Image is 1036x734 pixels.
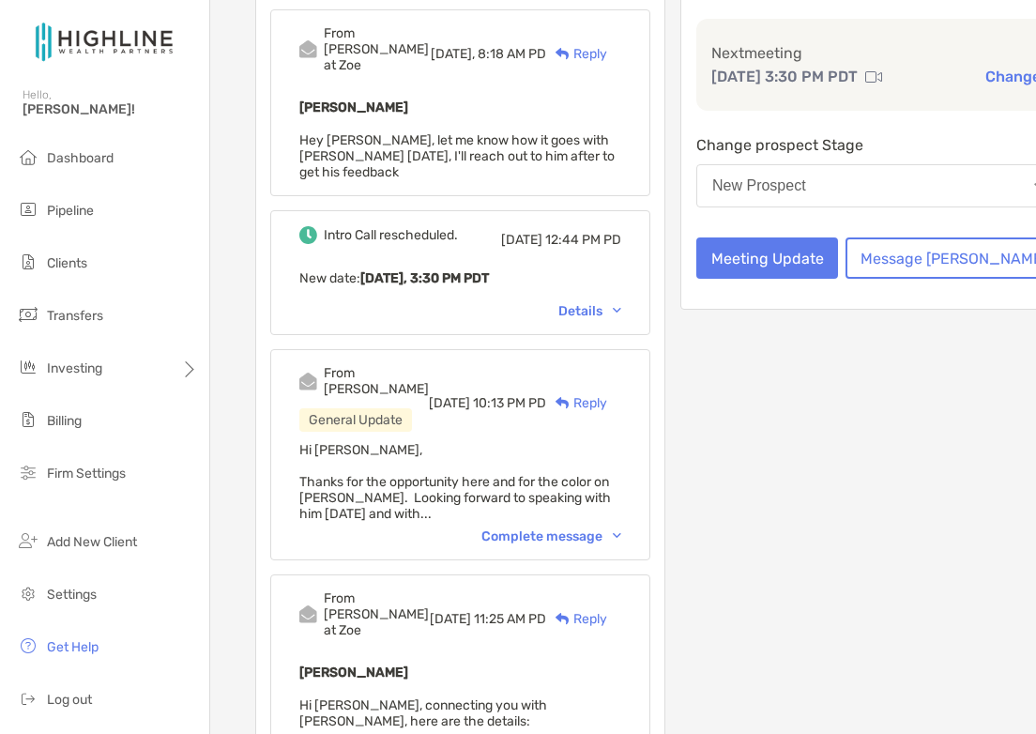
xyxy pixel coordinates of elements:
span: [DATE], [431,46,475,62]
img: Event icon [299,40,317,58]
div: Details [558,303,621,319]
img: get-help icon [17,635,39,657]
img: transfers icon [17,303,39,326]
img: add_new_client icon [17,529,39,552]
div: General Update [299,408,412,432]
div: From [PERSON_NAME] at Zoe [324,25,431,73]
div: From [PERSON_NAME] [324,365,429,397]
img: pipeline icon [17,198,39,221]
span: Billing [47,413,82,429]
img: Reply icon [556,397,570,409]
span: 12:44 PM PD [545,232,621,248]
span: Clients [47,255,87,271]
span: Get Help [47,639,99,655]
b: [DATE], 3:30 PM PDT [360,270,489,286]
img: clients icon [17,251,39,273]
img: dashboard icon [17,145,39,168]
span: [DATE] [429,395,470,411]
span: Firm Settings [47,466,126,482]
img: Chevron icon [613,533,621,539]
span: Add New Client [47,534,137,550]
button: Meeting Update [696,237,838,279]
img: investing icon [17,356,39,378]
span: Pipeline [47,203,94,219]
img: Reply icon [556,48,570,60]
span: Hi [PERSON_NAME], Thanks for the opportunity here and for the color on [PERSON_NAME]. Looking for... [299,442,611,522]
img: Event icon [299,226,317,244]
span: Transfers [47,308,103,324]
div: From [PERSON_NAME] at Zoe [324,590,430,638]
div: Complete message [481,528,621,544]
img: Reply icon [556,613,570,625]
img: logout icon [17,687,39,710]
span: 8:18 AM PD [478,46,546,62]
p: [DATE] 3:30 PM PDT [711,65,858,88]
div: New Prospect [712,177,806,194]
img: communication type [865,69,882,84]
span: 11:25 AM PD [474,611,546,627]
span: [DATE] [501,232,542,248]
div: Reply [546,393,607,413]
div: Reply [546,609,607,629]
span: Settings [47,587,97,603]
span: 10:13 PM PD [473,395,546,411]
span: Investing [47,360,102,376]
img: Zoe Logo [23,8,187,75]
span: Hey [PERSON_NAME], let me know how it goes with [PERSON_NAME] [DATE], I'll reach out to him after... [299,132,615,180]
span: Dashboard [47,150,114,166]
b: [PERSON_NAME] [299,665,408,680]
img: Event icon [299,373,317,390]
div: Intro Call rescheduled. [324,227,458,243]
span: [PERSON_NAME]! [23,101,198,117]
img: settings icon [17,582,39,604]
b: [PERSON_NAME] [299,99,408,115]
span: [DATE] [430,611,471,627]
span: Log out [47,692,92,708]
img: firm-settings icon [17,461,39,483]
div: Reply [546,44,607,64]
p: New date : [299,267,621,290]
img: Chevron icon [613,308,621,313]
img: Event icon [299,605,317,623]
img: billing icon [17,408,39,431]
